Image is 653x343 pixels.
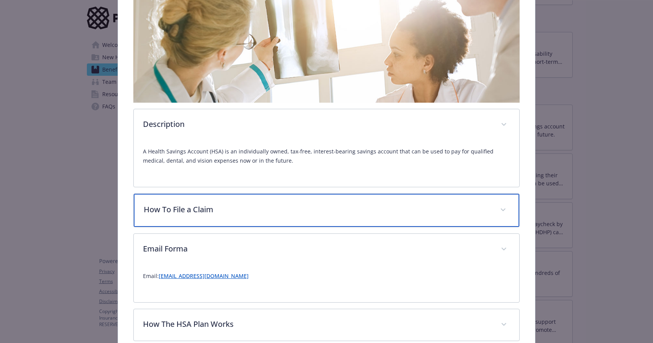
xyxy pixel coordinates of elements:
[143,118,492,130] p: Description
[159,272,249,280] a: [EMAIL_ADDRESS][DOMAIN_NAME]
[134,265,519,302] div: Email Forma
[134,109,519,141] div: Description
[134,141,519,187] div: Description
[134,194,519,227] div: How To File a Claim
[143,271,510,281] p: Email:
[143,318,492,330] p: How The HSA Plan Works
[143,243,492,255] p: Email Forma
[143,147,510,165] p: A Health Savings Account (HSA) is an individually owned, tax-free, interest-bearing savings accou...
[134,309,519,341] div: How The HSA Plan Works
[144,204,491,215] p: How To File a Claim
[134,234,519,265] div: Email Forma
